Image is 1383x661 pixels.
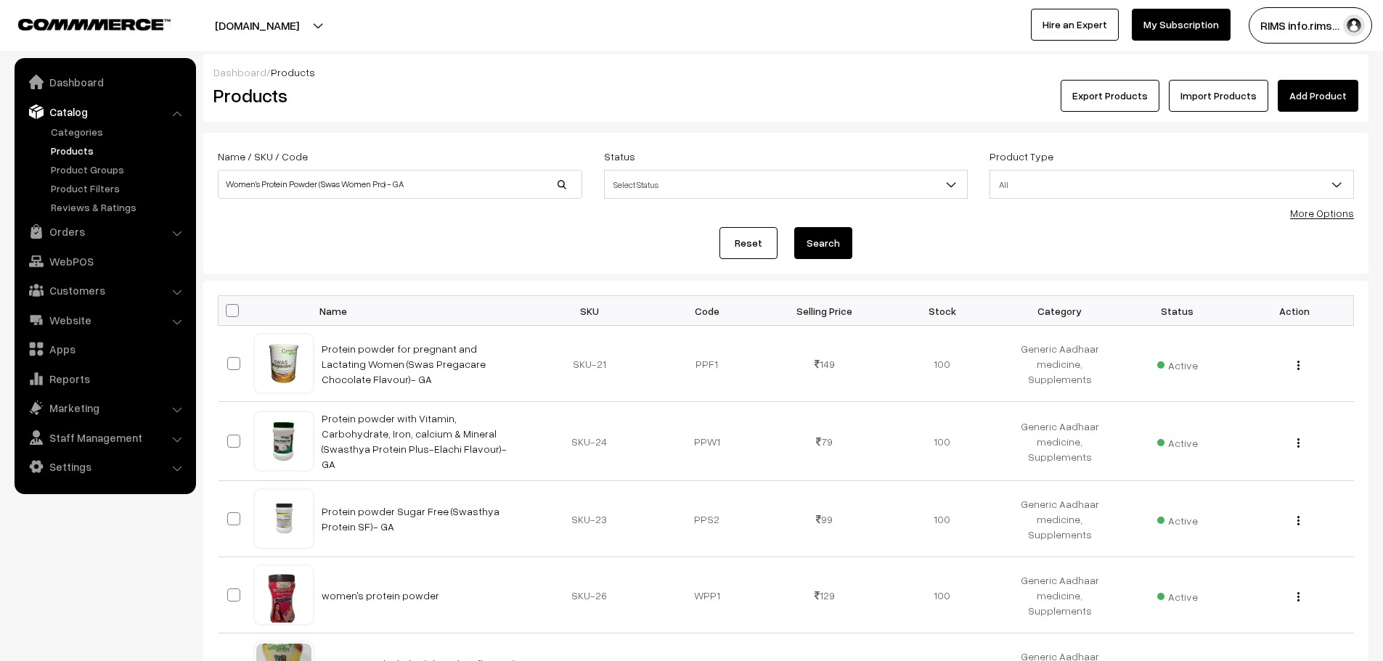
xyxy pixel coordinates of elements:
[1001,481,1119,557] td: Generic Aadhaar medicine, Supplements
[766,402,884,481] td: 79
[18,218,191,245] a: Orders
[1290,207,1354,219] a: More Options
[990,149,1053,164] label: Product Type
[1169,80,1268,112] a: Import Products
[1001,326,1119,402] td: Generic Aadhaar medicine, Supplements
[322,589,439,602] a: women's protein powder
[1249,7,1372,44] button: RIMS info.rims…
[1297,592,1300,602] img: Menu
[1297,361,1300,370] img: Menu
[1297,438,1300,448] img: Menu
[164,7,350,44] button: [DOMAIN_NAME]
[766,326,884,402] td: 149
[47,181,191,196] a: Product Filters
[884,402,1001,481] td: 100
[18,99,191,125] a: Catalog
[990,172,1353,197] span: All
[719,227,778,259] a: Reset
[322,412,507,470] a: Protein powder with Vitamin, Carbohydrate, Iron, calcium & Mineral (Swasthya Protein Plus-Elachi ...
[766,557,884,633] td: 129
[648,326,766,402] td: PPF1
[18,277,191,303] a: Customers
[604,149,635,164] label: Status
[1157,509,1198,528] span: Active
[1278,80,1358,112] a: Add Product
[531,557,648,633] td: SKU-26
[47,124,191,139] a: Categories
[1157,354,1198,373] span: Active
[1001,402,1119,481] td: Generic Aadhaar medicine, Supplements
[531,481,648,557] td: SKU-23
[18,453,191,480] a: Settings
[213,84,581,107] h2: Products
[884,296,1001,326] th: Stock
[1031,9,1119,41] a: Hire an Expert
[18,15,145,32] a: COMMMERCE
[766,481,884,557] td: 99
[18,69,191,95] a: Dashboard
[213,65,1358,80] div: /
[271,66,315,78] span: Products
[18,19,171,30] img: COMMMERCE
[47,143,191,158] a: Products
[18,336,191,362] a: Apps
[1297,516,1300,525] img: Menu
[604,170,968,199] span: Select Status
[1236,296,1354,326] th: Action
[322,342,486,385] a: Protein powder for pregnant and Lactating Women (Swas Pregacare Chocolate Flavour)- GA
[531,326,648,402] td: SKU-21
[884,557,1001,633] td: 100
[18,248,191,274] a: WebPOS
[990,170,1354,199] span: All
[322,505,499,533] a: Protein powder Sugar Free (Swasthya Protein SF)- GA
[605,172,968,197] span: Select Status
[1157,432,1198,451] span: Active
[218,149,308,164] label: Name / SKU / Code
[884,481,1001,557] td: 100
[1119,296,1236,326] th: Status
[766,296,884,326] th: Selling Price
[1001,557,1119,633] td: Generic Aadhaar medicine, Supplements
[313,296,531,326] th: Name
[18,366,191,392] a: Reports
[794,227,852,259] button: Search
[648,296,766,326] th: Code
[1061,80,1159,112] button: Export Products
[47,200,191,215] a: Reviews & Ratings
[648,481,766,557] td: PPS2
[18,307,191,333] a: Website
[648,557,766,633] td: WPP1
[218,170,582,199] input: Name / SKU / Code
[213,66,266,78] a: Dashboard
[47,162,191,177] a: Product Groups
[1001,296,1119,326] th: Category
[531,402,648,481] td: SKU-24
[884,326,1001,402] td: 100
[18,424,191,451] a: Staff Management
[18,395,191,421] a: Marketing
[531,296,648,326] th: SKU
[1132,9,1231,41] a: My Subscription
[1157,586,1198,604] span: Active
[648,402,766,481] td: PPW1
[1343,15,1365,36] img: user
